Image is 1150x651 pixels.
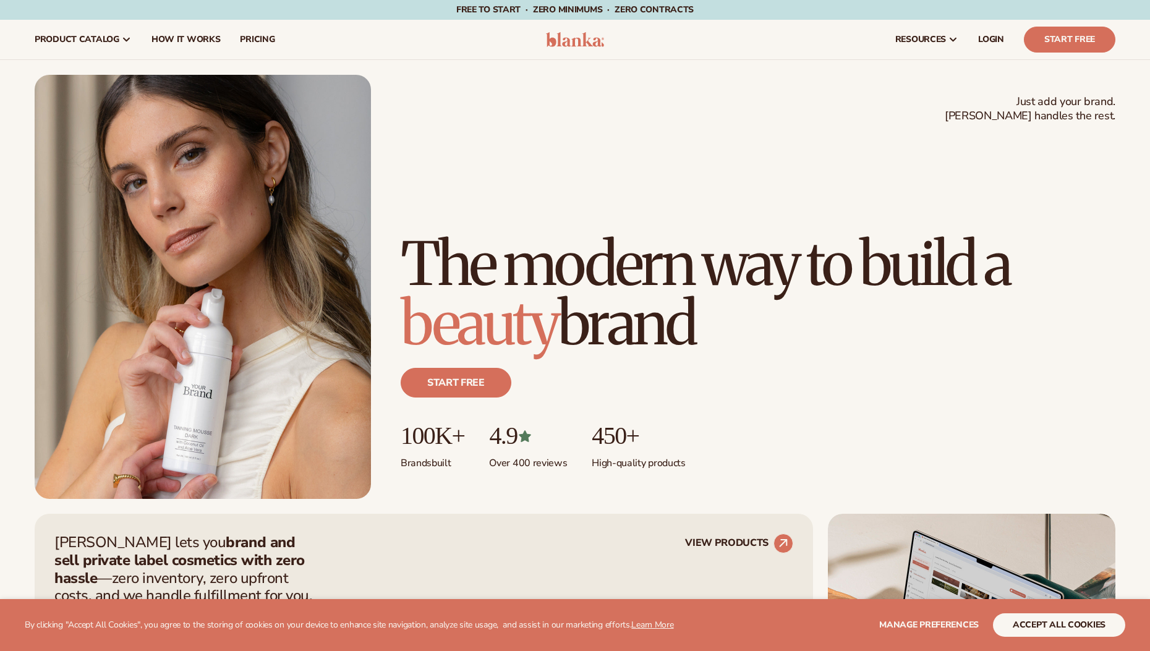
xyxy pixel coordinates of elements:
[456,4,694,15] span: Free to start · ZERO minimums · ZERO contracts
[885,20,968,59] a: resources
[968,20,1014,59] a: LOGIN
[151,35,221,45] span: How It Works
[401,368,511,398] a: Start free
[546,32,605,47] img: logo
[489,449,567,470] p: Over 400 reviews
[945,95,1115,124] span: Just add your brand. [PERSON_NAME] handles the rest.
[35,75,371,499] img: Female holding tanning mousse.
[142,20,231,59] a: How It Works
[401,286,558,360] span: beauty
[592,449,685,470] p: High-quality products
[489,422,567,449] p: 4.9
[895,35,946,45] span: resources
[54,534,320,605] p: [PERSON_NAME] lets you —zero inventory, zero upfront costs, and we handle fulfillment for you.
[401,422,464,449] p: 100K+
[230,20,284,59] a: pricing
[993,613,1125,637] button: accept all cookies
[401,234,1115,353] h1: The modern way to build a brand
[25,20,142,59] a: product catalog
[1024,27,1115,53] a: Start Free
[879,613,979,637] button: Manage preferences
[879,619,979,631] span: Manage preferences
[978,35,1004,45] span: LOGIN
[25,620,674,631] p: By clicking "Accept All Cookies", you agree to the storing of cookies on your device to enhance s...
[592,422,685,449] p: 450+
[631,619,673,631] a: Learn More
[685,534,793,553] a: VIEW PRODUCTS
[54,532,305,588] strong: brand and sell private label cosmetics with zero hassle
[35,35,119,45] span: product catalog
[240,35,275,45] span: pricing
[401,449,464,470] p: Brands built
